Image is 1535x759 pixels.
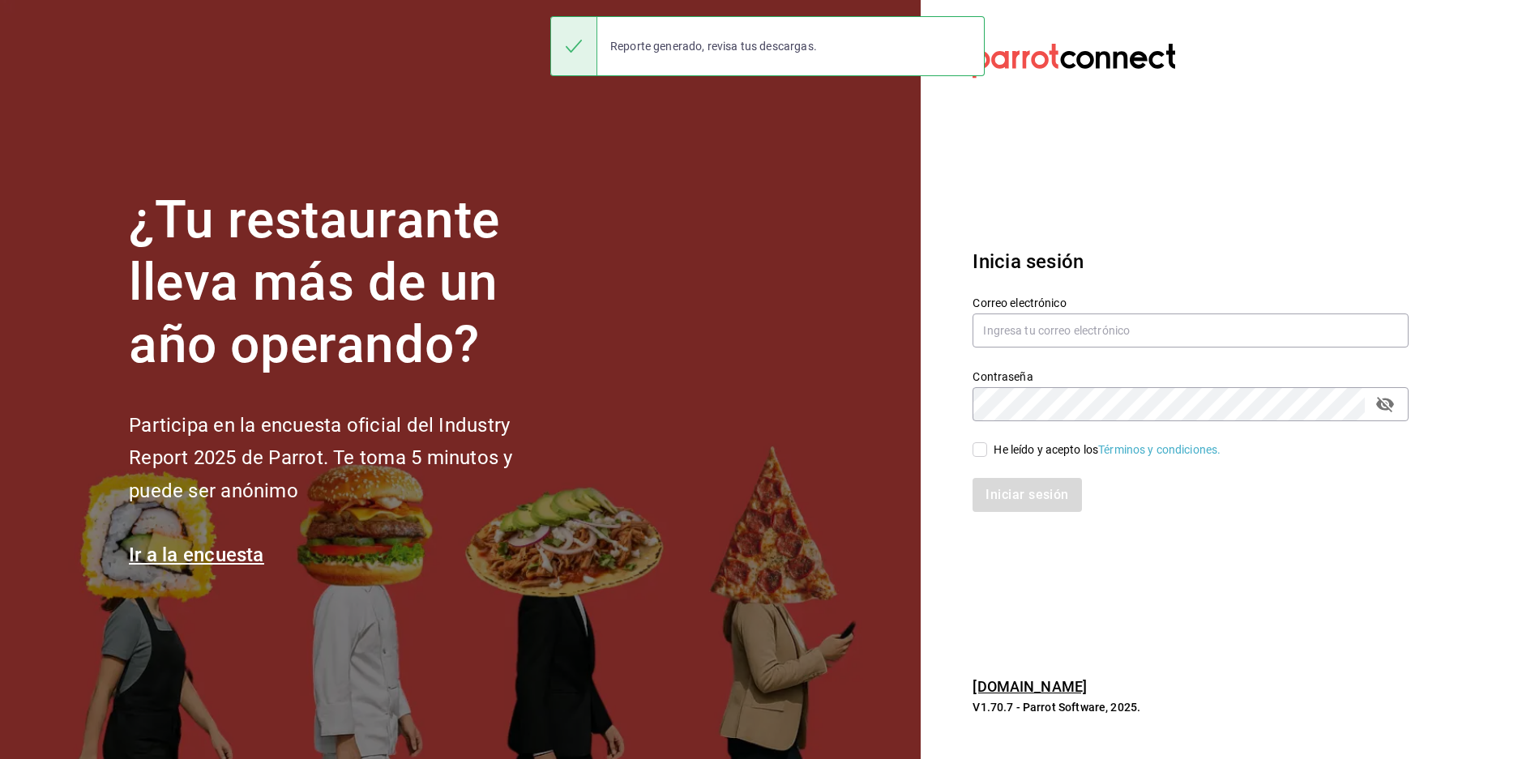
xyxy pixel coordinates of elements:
a: Ir a la encuesta [129,544,264,566]
button: passwordField [1371,390,1399,418]
h2: Participa en la encuesta oficial del Industry Report 2025 de Parrot. Te toma 5 minutos y puede se... [129,409,567,508]
h1: ¿Tu restaurante lleva más de un año operando? [129,190,567,376]
div: Reporte generado, revisa tus descargas. [597,28,830,64]
label: Correo electrónico [973,297,1409,309]
h3: Inicia sesión [973,247,1409,276]
p: V1.70.7 - Parrot Software, 2025. [973,699,1409,715]
label: Contraseña [973,371,1409,382]
a: [DOMAIN_NAME] [973,678,1087,695]
a: Términos y condiciones. [1098,443,1221,456]
div: He leído y acepto los [994,441,1221,458]
input: Ingresa tu correo electrónico [973,313,1409,348]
